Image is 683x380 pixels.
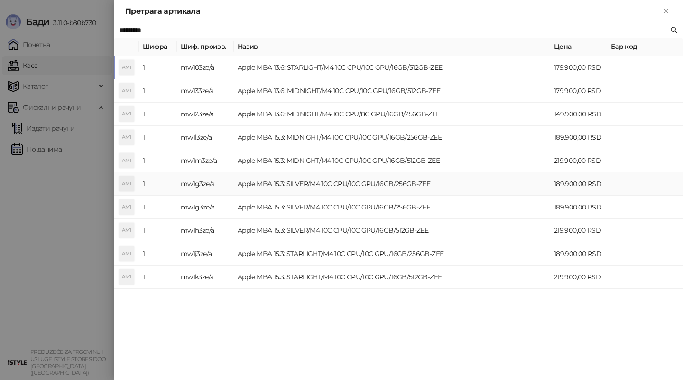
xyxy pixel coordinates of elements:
td: 179.900,00 RSD [550,56,607,79]
td: Apple MBA 15.3: SILVER/M4 10C CPU/10C GPU/16GB/256GB-ZEE [234,196,550,219]
td: mw1m3ze/a [177,149,234,172]
td: mw1l3ze/a [177,126,234,149]
div: AM1 [119,176,134,191]
div: Претрага артикала [125,6,660,17]
td: Apple MBA 15.3: SILVER/M4 10C CPU/10C GPU/16GB/256GB-ZEE [234,172,550,196]
td: Apple MBA 13.6: MIDNIGHT/M4 10C CPU/8C GPU/16GB/256GB-ZEE [234,103,550,126]
td: 1 [139,126,177,149]
td: mw1k3ze/a [177,266,234,289]
td: Apple MBA 15.3: MIDNIGHT/M4 10C CPU/10C GPU/16GB/512GB-ZEE [234,149,550,172]
td: 1 [139,103,177,126]
th: Назив [234,38,550,56]
td: 1 [139,242,177,266]
td: 219.900,00 RSD [550,149,607,172]
div: AM1 [119,83,134,98]
button: Close [660,6,672,17]
div: AM1 [119,60,134,75]
td: Apple MBA 13.6: MIDNIGHT/M4 10C CPU/10C GPU/16GB/512GB-ZEE [234,79,550,103]
td: 1 [139,196,177,219]
td: 189.900,00 RSD [550,172,607,196]
div: AM1 [119,246,134,261]
td: mw133ze/a [177,79,234,103]
td: 1 [139,219,177,242]
td: 219.900,00 RSD [550,266,607,289]
td: Apple MBA 15.3: SILVER/M4 10C CPU/10C GPU/16GB/512GB-ZEE [234,219,550,242]
td: 149.900,00 RSD [550,103,607,126]
th: Шиф. произв. [177,38,234,56]
div: AM1 [119,269,134,285]
td: 219.900,00 RSD [550,219,607,242]
td: 1 [139,266,177,289]
div: AM1 [119,153,134,168]
td: mw1h3ze/a [177,219,234,242]
td: mw103ze/a [177,56,234,79]
div: AM1 [119,223,134,238]
td: mw1g3ze/a [177,172,234,196]
td: Apple MBA 15.3: STARLIGHT/M4 10C CPU/10C GPU/16GB/256GB-ZEE [234,242,550,266]
td: 189.900,00 RSD [550,196,607,219]
td: Apple MBA 13.6: STARLIGHT/M4 10C CPU/10C GPU/16GB/512GB-ZEE [234,56,550,79]
th: Шифра [139,38,177,56]
div: AM1 [119,106,134,122]
td: 189.900,00 RSD [550,126,607,149]
td: Apple MBA 15.3: MIDNIGHT/M4 10C CPU/10C GPU/16GB/256GB-ZEE [234,126,550,149]
td: 179.900,00 RSD [550,79,607,103]
td: Apple MBA 15.3: STARLIGHT/M4 10C CPU/10C GPU/16GB/512GB-ZEE [234,266,550,289]
div: AM1 [119,199,134,215]
td: mw1g3ze/a [177,196,234,219]
div: AM1 [119,130,134,145]
td: 1 [139,79,177,103]
td: mw123ze/a [177,103,234,126]
td: mw1j3ze/a [177,242,234,266]
td: 1 [139,56,177,79]
td: 1 [139,149,177,172]
th: Цена [550,38,607,56]
th: Бар код [607,38,683,56]
td: 189.900,00 RSD [550,242,607,266]
td: 1 [139,172,177,196]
